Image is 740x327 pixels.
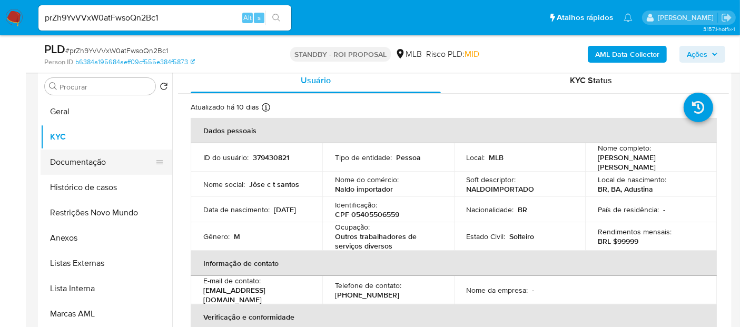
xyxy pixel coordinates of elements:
[467,153,485,162] p: Local :
[41,225,172,251] button: Anexos
[41,99,172,124] button: Geral
[41,251,172,276] button: Listas Externas
[41,276,172,301] button: Lista Interna
[290,47,391,62] p: STANDBY - ROI PROPOSAL
[265,11,287,25] button: search-icon
[624,13,633,22] a: Notificações
[679,46,725,63] button: Ações
[335,210,399,219] p: CPF 05405506559
[234,232,240,241] p: M
[595,46,659,63] b: AML Data Collector
[44,41,65,57] b: PLD
[41,124,172,150] button: KYC
[658,13,717,23] p: erico.trevizan@mercadopago.com.br
[203,276,261,285] p: E-mail de contato :
[203,285,305,304] p: [EMAIL_ADDRESS][DOMAIN_NAME]
[41,150,164,175] button: Documentação
[532,285,535,295] p: -
[588,46,667,63] button: AML Data Collector
[160,82,168,94] button: Retornar ao pedido padrão
[75,57,195,67] a: b6384a195684aeff09cf555e384f5873
[598,153,700,172] p: [PERSON_NAME] [PERSON_NAME]
[49,82,57,91] button: Procurar
[191,102,259,112] p: Atualizado há 10 dias
[203,232,230,241] p: Gênero :
[243,13,252,23] span: Alt
[203,205,270,214] p: Data de nascimento :
[335,184,393,194] p: Naldo importador
[465,48,479,60] span: MID
[65,45,168,56] span: # prZh9YvVVxW0atFwsoQn2Bc1
[570,74,613,86] span: KYC Status
[335,290,399,300] p: [PHONE_NUMBER]
[598,236,638,246] p: BRL $99999
[721,12,732,23] a: Sair
[467,285,528,295] p: Nome da empresa :
[41,200,172,225] button: Restrições Novo Mundo
[44,57,73,67] b: Person ID
[191,118,717,143] th: Dados pessoais
[335,175,399,184] p: Nome do comércio :
[598,143,651,153] p: Nome completo :
[489,153,504,162] p: MLB
[557,12,613,23] span: Atalhos rápidos
[703,25,735,33] span: 3.157.1-hotfix-1
[335,153,392,162] p: Tipo de entidade :
[335,281,401,290] p: Telefone de contato :
[253,153,289,162] p: 379430821
[598,227,672,236] p: Rendimentos mensais :
[38,11,291,25] input: Pesquise usuários ou casos...
[426,48,479,60] span: Risco PLD:
[301,74,331,86] span: Usuário
[467,175,516,184] p: Soft descriptor :
[41,301,172,326] button: Marcas AML
[663,205,665,214] p: -
[598,184,653,194] p: BR, BA, Adustina
[60,82,151,92] input: Procurar
[335,232,437,251] p: Outros trabalhadores de serviços diversos
[518,205,528,214] p: BR
[598,175,666,184] p: Local de nascimento :
[467,205,514,214] p: Nacionalidade :
[335,222,370,232] p: Ocupação :
[687,46,707,63] span: Ações
[274,205,296,214] p: [DATE]
[41,175,172,200] button: Histórico de casos
[510,232,535,241] p: Solteiro
[598,205,659,214] p: País de residência :
[467,232,506,241] p: Estado Civil :
[203,180,245,189] p: Nome social :
[395,48,422,60] div: MLB
[467,184,535,194] p: NALDOIMPORTADO
[258,13,261,23] span: s
[335,200,377,210] p: Identificação :
[249,180,299,189] p: Jôse c t santos
[396,153,421,162] p: Pessoa
[203,153,249,162] p: ID do usuário :
[191,251,717,276] th: Informação de contato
